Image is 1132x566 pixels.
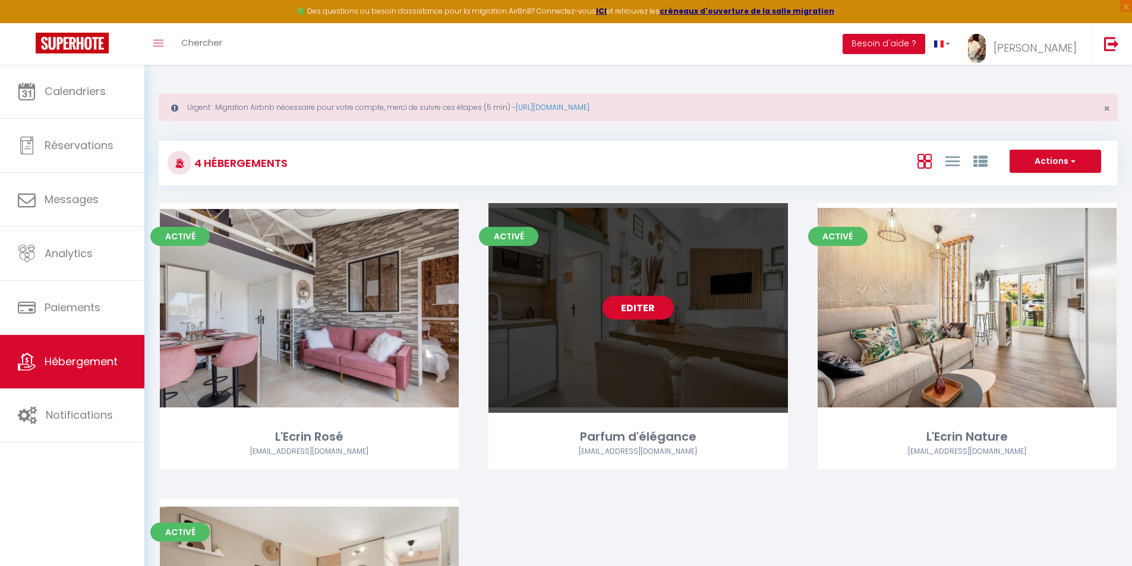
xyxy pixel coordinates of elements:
[150,523,210,542] span: Activé
[181,36,222,49] span: Chercher
[1103,103,1110,114] button: Close
[994,40,1077,55] span: [PERSON_NAME]
[603,296,674,320] a: Editer
[1010,150,1101,173] button: Actions
[45,138,113,153] span: Réservations
[46,407,113,422] span: Notifications
[191,150,288,176] h3: 4 Hébergements
[45,300,100,315] span: Paiements
[159,94,1118,121] div: Urgent : Migration Airbnb nécessaire pour votre compte, merci de suivre ces étapes (5 min) -
[1104,36,1119,51] img: logout
[160,428,459,446] div: L'Ecrin Rosé
[479,227,538,246] span: Activé
[808,227,868,246] span: Activé
[818,428,1117,446] div: L'Ecrin Nature
[45,192,99,207] span: Messages
[660,6,834,16] a: créneaux d'ouverture de la salle migration
[488,428,787,446] div: Parfum d'élégance
[968,34,986,63] img: ...
[45,246,93,261] span: Analytics
[488,446,787,457] div: Airbnb
[596,6,607,16] a: ICI
[959,23,1092,65] a: ... [PERSON_NAME]
[917,151,932,170] a: Vue en Box
[172,23,231,65] a: Chercher
[10,5,45,40] button: Ouvrir le widget de chat LiveChat
[36,33,109,53] img: Super Booking
[160,446,459,457] div: Airbnb
[1103,101,1110,116] span: ×
[45,84,106,99] span: Calendriers
[818,446,1117,457] div: Airbnb
[45,354,118,369] span: Hébergement
[843,34,925,54] button: Besoin d'aide ?
[150,227,210,246] span: Activé
[516,102,589,112] a: [URL][DOMAIN_NAME]
[945,151,960,170] a: Vue en Liste
[973,151,988,170] a: Vue par Groupe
